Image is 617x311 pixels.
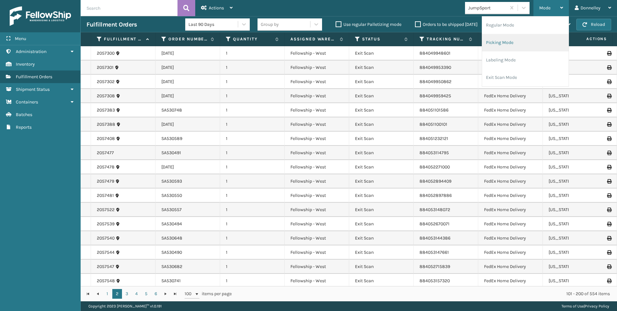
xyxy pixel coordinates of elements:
[97,278,115,284] a: 2057548
[607,208,611,212] i: Print Label
[156,174,220,188] td: SA530593
[290,36,337,42] label: Assigned Warehouse
[478,46,543,60] td: FedEx Home Delivery
[420,150,449,155] a: 884053114795
[543,146,607,160] td: [US_STATE]
[88,301,162,311] p: Copyright 2023 [PERSON_NAME]™ v 1.0.191
[543,174,607,188] td: [US_STATE]
[170,289,180,299] a: Go to the last page
[156,75,220,89] td: [DATE]
[543,117,607,132] td: [US_STATE]
[607,94,611,98] i: Print Label
[16,87,50,92] span: Shipment Status
[478,117,543,132] td: FedEx Home Delivery
[420,264,450,269] a: 884052715839
[168,36,207,42] label: Order Number
[97,178,114,185] a: 2057479
[543,245,607,260] td: [US_STATE]
[468,5,507,11] div: JumpSport
[93,289,103,299] a: Go to the previous page
[420,79,451,84] a: 884049950862
[285,203,349,217] td: Fellowship - West
[420,65,451,70] a: 884049953390
[285,103,349,117] td: Fellowship - West
[97,235,115,241] a: 2057540
[607,51,611,56] i: Print Label
[97,249,115,256] a: 2057544
[420,193,452,198] a: 884052897886
[285,274,349,288] td: Fellowship - West
[285,46,349,60] td: Fellowship - West
[97,50,115,57] a: 2057300
[543,274,607,288] td: [US_STATE]
[478,274,543,288] td: FedEx Home Delivery
[349,60,414,75] td: Exit Scan
[97,107,115,113] a: 2057383
[543,89,607,103] td: [US_STATE]
[220,132,285,146] td: 1
[482,34,569,51] li: Picking Mode
[420,207,450,212] a: 884053148072
[188,21,238,28] div: Last 90 Days
[156,89,220,103] td: [DATE]
[420,278,450,284] a: 884053157320
[156,117,220,132] td: [DATE]
[543,231,607,245] td: [US_STATE]
[576,19,611,30] button: Reload
[285,60,349,75] td: Fellowship - West
[141,289,151,299] a: 5
[220,75,285,89] td: 1
[478,203,543,217] td: FedEx Home Delivery
[156,274,220,288] td: SA530741
[156,60,220,75] td: [DATE]
[285,231,349,245] td: Fellowship - West
[349,132,414,146] td: Exit Scan
[482,16,569,34] li: Regular Mode
[97,221,115,227] a: 2057539
[233,36,272,42] label: Quantity
[132,289,141,299] a: 4
[561,304,584,308] a: Terms of Use
[607,151,611,155] i: Print Label
[220,117,285,132] td: 1
[112,289,122,299] a: 2
[220,260,285,274] td: 1
[97,263,114,270] a: 2057547
[285,174,349,188] td: Fellowship - West
[420,50,450,56] a: 884049948601
[156,217,220,231] td: SA530494
[220,60,285,75] td: 1
[97,164,115,170] a: 2057478
[607,122,611,127] i: Print Label
[349,160,414,174] td: Exit Scan
[104,36,143,42] label: Fulfillment Order Id
[285,89,349,103] td: Fellowship - West
[220,188,285,203] td: 1
[163,291,168,296] span: Go to the next page
[478,132,543,146] td: FedEx Home Delivery
[543,132,607,146] td: [US_STATE]
[285,217,349,231] td: Fellowship - West
[122,289,132,299] a: 3
[427,36,466,42] label: Tracking Number
[220,46,285,60] td: 1
[478,89,543,103] td: FedEx Home Delivery
[97,93,115,99] a: 2057308
[349,89,414,103] td: Exit Scan
[161,289,170,299] a: Go to the next page
[156,245,220,260] td: SA530490
[261,21,279,28] div: Group by
[478,60,543,75] td: FedEx Home Delivery
[478,75,543,89] td: FedEx Home Delivery
[173,291,178,296] span: Go to the last page
[607,193,611,198] i: Print Label
[185,291,194,297] span: 100
[349,46,414,60] td: Exit Scan
[478,174,543,188] td: FedEx Home Delivery
[607,179,611,184] i: Print Label
[156,188,220,203] td: SA530550
[220,274,285,288] td: 1
[478,160,543,174] td: FedEx Home Delivery
[83,289,93,299] a: Go to the first page
[97,64,114,71] a: 2057301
